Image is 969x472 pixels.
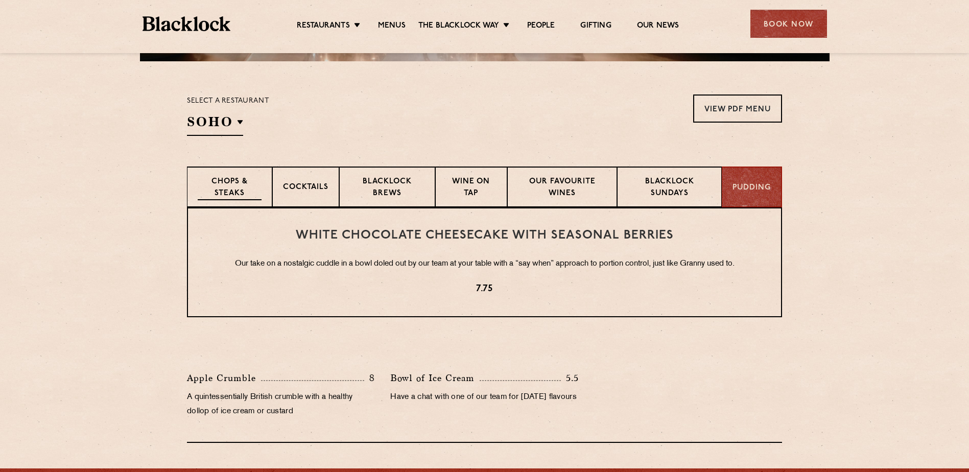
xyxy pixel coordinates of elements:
[580,21,611,32] a: Gifting
[187,371,261,385] p: Apple Crumble
[187,390,375,419] p: A quintessentially British crumble with a healthy dollop of ice cream or custard
[143,16,231,31] img: BL_Textured_Logo-footer-cropped.svg
[628,176,711,200] p: Blacklock Sundays
[637,21,679,32] a: Our News
[378,21,406,32] a: Menus
[732,182,771,194] p: Pudding
[208,257,761,271] p: Our take on a nostalgic cuddle in a bowl doled out by our team at your table with a “say when” ap...
[518,176,607,200] p: Our favourite wines
[297,21,350,32] a: Restaurants
[350,176,424,200] p: Blacklock Brews
[693,95,782,123] a: View PDF Menu
[418,21,499,32] a: The Blacklock Way
[527,21,555,32] a: People
[283,182,328,195] p: Cocktails
[198,176,262,200] p: Chops & Steaks
[364,371,375,385] p: 8
[208,282,761,296] p: 7.75
[561,371,579,385] p: 5.5
[187,113,243,136] h2: SOHO
[390,371,480,385] p: Bowl of Ice Cream
[390,390,578,405] p: Have a chat with one of our team for [DATE] flavours
[187,95,269,108] p: Select a restaurant
[208,229,761,242] h3: White Chocolate Cheesecake with Seasonal Berries
[750,10,827,38] div: Book Now
[446,176,496,200] p: Wine on Tap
